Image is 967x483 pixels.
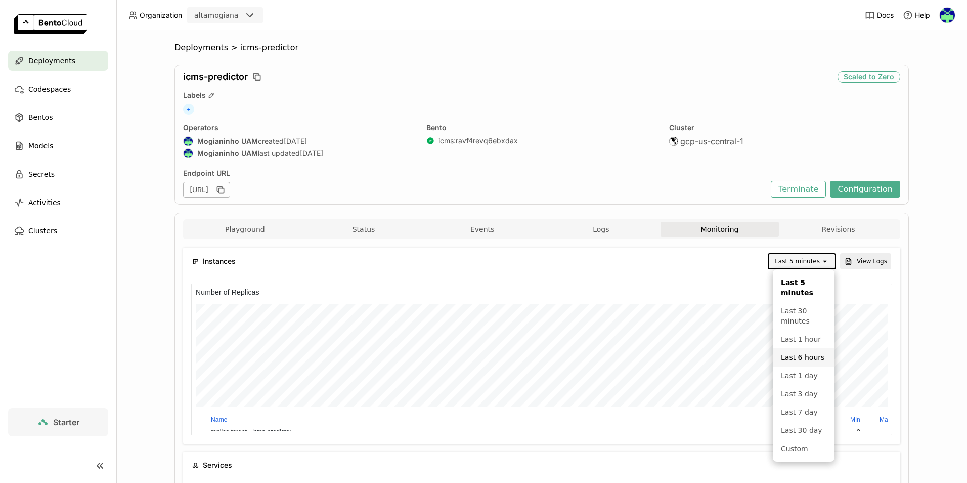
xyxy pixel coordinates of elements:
[184,149,193,158] img: Mogianinho UAM
[781,277,826,298] div: Last 5 minutes
[300,149,323,158] span: [DATE]
[1,3,75,14] h6: In-Progress Request
[680,136,743,146] span: gcp-us-central-1
[293,131,322,142] th: Minimum Value
[141,143,176,155] td: 0%
[1,3,47,14] h6: GPU Usage
[53,417,79,427] span: Starter
[781,425,826,435] div: Last 30 day
[781,306,826,326] div: Last 30 minutes
[781,334,826,344] div: Last 1 hour
[14,14,87,34] img: logo
[8,107,108,128] a: Bentos
[20,144,33,153] button: Total
[8,51,108,71] a: Deployments
[141,131,176,142] th: Average Value
[194,10,239,20] div: altamogiana
[865,10,894,20] a: Docs
[240,43,298,53] span: icms-predictor
[661,222,779,237] button: Monitoring
[304,222,423,237] button: Status
[1,3,63,14] h6: Request Latency
[258,143,293,155] td: 0%
[183,148,414,158] div: last updated
[140,11,182,20] span: Organization
[1,3,58,14] h6: Memory Usage
[903,10,930,20] div: Help
[423,222,542,237] button: Events
[322,143,353,155] td: 0%
[5,131,141,142] th: name
[205,143,236,155] td: 0%
[240,11,241,21] input: Selected altamogiana.
[176,143,205,155] td: 0%
[176,131,205,142] th: Minimum Value
[1,3,111,14] h6: GPU Memory Bandwidth Usage
[28,83,71,95] span: Codespaces
[20,144,29,153] button: 5xx
[205,143,236,155] td: 0 MB
[840,253,891,269] button: View Logs
[203,460,232,471] span: Services
[773,269,834,462] ul: Menu
[293,143,322,155] td: 0%
[20,132,29,141] button: 4xx
[838,71,900,83] div: Scaled to Zero
[183,182,230,198] div: [URL]
[183,136,414,146] div: created
[781,352,826,363] div: Last 6 hours
[5,131,258,142] th: name
[5,131,704,142] th: name
[20,116,42,126] button: Average
[28,196,61,209] span: Activities
[940,8,955,23] img: Mogianinho UAM
[183,169,766,178] div: Endpoint URL
[5,103,704,115] th: name
[174,43,228,53] span: Deployments
[28,111,53,124] span: Bentos
[877,11,894,20] span: Docs
[781,444,826,454] div: Custom
[20,144,59,153] button: icms-predictor
[28,55,75,67] span: Deployments
[258,131,293,142] th: Average Value
[191,284,892,435] iframe: Number of Replicas
[779,222,898,237] button: Revisions
[673,131,704,142] th: Maximum Value
[830,181,900,198] button: Configuration
[174,43,909,53] nav: Breadcrumbs navigation
[197,149,258,158] strong: Mogianinho UAM
[1,3,75,14] h6: Request Per Second
[28,168,55,180] span: Secrets
[205,131,236,142] th: Maximum Value
[184,137,193,146] img: Mogianinho UAM
[673,143,704,155] td: 0
[8,164,108,184] a: Secrets
[775,256,820,266] div: Last 5 minutes
[771,181,826,198] button: Terminate
[8,192,108,213] a: Activities
[1,3,75,14] h6: GPU Memory Usage
[1,3,47,14] h6: CPU Usage
[5,107,704,118] th: name
[781,371,826,381] div: Last 1 day
[20,140,31,150] button: P90
[183,71,248,83] span: icms-predictor
[669,123,900,132] div: Cluster
[322,131,353,142] th: Maximum Value
[426,123,657,132] div: Bento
